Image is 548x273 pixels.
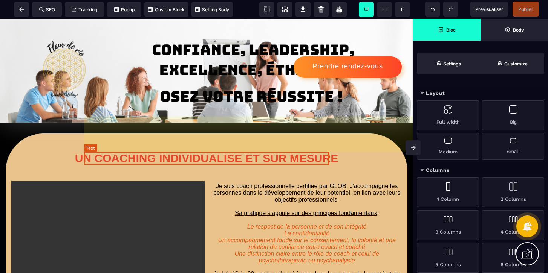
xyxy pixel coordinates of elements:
[482,177,544,207] div: 2 Columns
[482,243,544,273] div: 6 Columns
[481,19,548,41] span: Open Layer Manager
[235,191,377,197] u: Sa pratique s’appuie sur des principes fondamentaux
[72,7,97,12] span: Tracking
[247,205,367,211] i: Le respect de la personne et de son intégrité
[504,61,528,67] strong: Customize
[284,211,329,218] i: La confidentialité
[114,7,135,12] span: Popup
[443,61,461,67] strong: Settings
[482,210,544,240] div: 4 Columns
[413,19,481,41] span: Open Blocks
[39,7,55,12] span: SEO
[417,243,479,273] div: 5 Columns
[513,27,524,33] strong: Body
[518,6,533,12] span: Publier
[294,38,402,59] button: Prendre rendez-vous
[413,86,548,100] div: Layout
[417,100,479,130] div: Full width
[482,100,544,130] div: Big
[417,133,479,160] div: Medium
[413,164,548,177] div: Columns
[148,7,185,12] span: Custom Block
[218,218,397,231] i: Un accompagnement fondé sur le consentement, la volonté et une relation de confiance entre coach ...
[475,6,503,12] span: Previsualiser
[259,2,274,17] span: View components
[470,2,508,17] span: Preview
[482,133,544,160] div: Small
[417,177,479,207] div: 1 Column
[75,133,338,146] b: UN COACHING INDIVIDUALISE ET SUR MESURE
[277,2,292,17] span: Screenshot
[446,27,456,33] strong: Bloc
[417,53,481,74] span: Settings
[481,53,544,74] span: Open Style Manager
[417,210,479,240] div: 3 Columns
[234,232,381,245] i: Une distinction claire entre le rôle de coach et celui de psychothérapeute ou psychanalyste
[195,7,229,12] span: Setting Body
